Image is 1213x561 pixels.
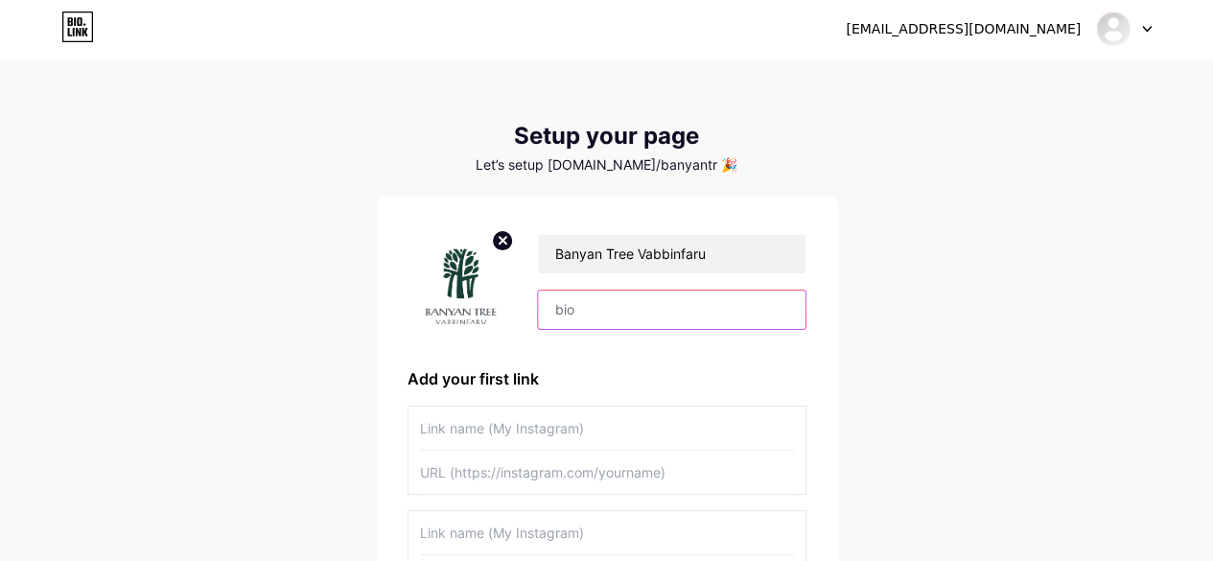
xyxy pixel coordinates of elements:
div: Let’s setup [DOMAIN_NAME]/banyantr 🎉 [377,157,837,173]
div: [EMAIL_ADDRESS][DOMAIN_NAME] [846,19,1081,39]
img: profile pic [408,226,515,337]
img: BanyanTree Maldives [1095,11,1131,47]
input: Link name (My Instagram) [420,511,794,554]
input: Link name (My Instagram) [420,407,794,450]
input: Your name [538,235,805,273]
input: URL (https://instagram.com/yourname) [420,451,794,494]
div: Setup your page [377,123,837,150]
input: bio [538,291,805,329]
div: Add your first link [408,367,806,390]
